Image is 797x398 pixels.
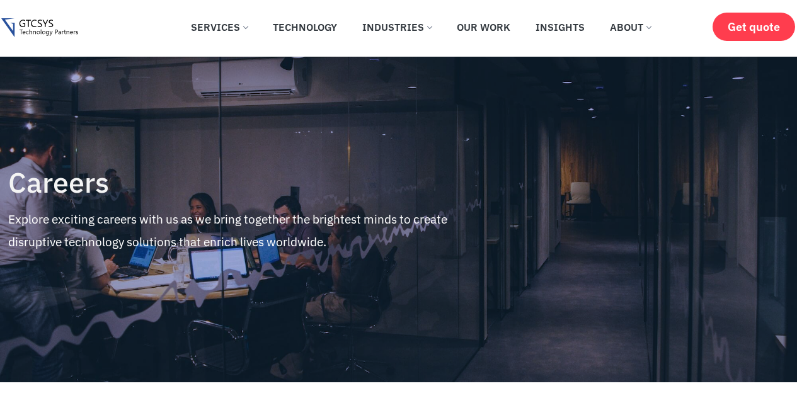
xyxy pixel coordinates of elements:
a: Get quote [713,13,795,41]
a: About [600,13,660,41]
img: Gtcsys logo [1,18,77,38]
a: Our Work [447,13,520,41]
span: Get quote [728,20,780,33]
a: Technology [263,13,347,41]
h4: Careers [8,167,492,198]
a: Insights [526,13,594,41]
a: Industries [353,13,441,41]
p: Explore exciting careers with us as we bring together the brightest minds to create disruptive te... [8,208,492,253]
a: Services [181,13,257,41]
